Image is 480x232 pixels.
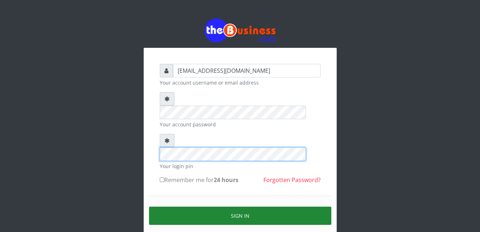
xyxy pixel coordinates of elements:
[160,121,321,128] small: Your account password
[160,177,164,182] input: Remember me for24 hours
[160,79,321,86] small: Your account username or email address
[173,64,321,77] input: Username or email address
[149,207,331,225] button: Sign in
[160,176,238,184] label: Remember me for
[160,162,321,170] small: Your login pin
[214,176,238,184] b: 24 hours
[263,176,321,184] a: Forgotten Password?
